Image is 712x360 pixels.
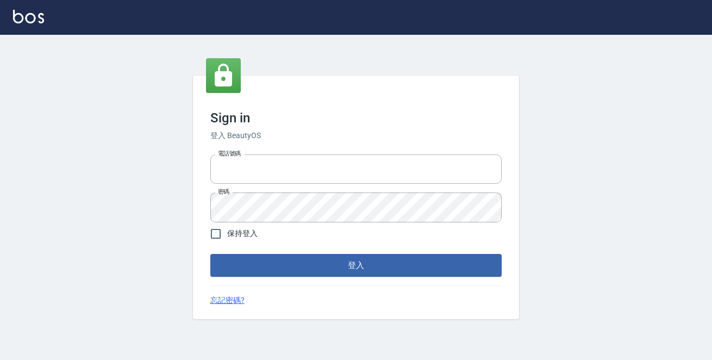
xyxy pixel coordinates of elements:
img: Logo [13,10,44,23]
label: 電話號碼 [218,150,241,158]
span: 保持登入 [227,228,258,239]
button: 登入 [210,254,502,277]
a: 忘記密碼? [210,295,245,306]
h6: 登入 BeautyOS [210,130,502,141]
h3: Sign in [210,110,502,126]
label: 密碼 [218,188,229,196]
